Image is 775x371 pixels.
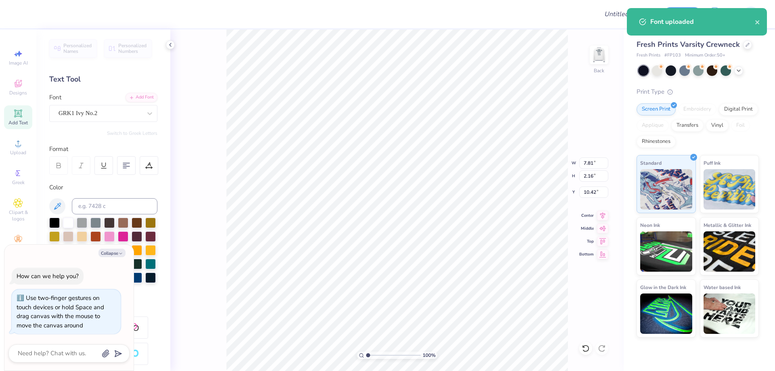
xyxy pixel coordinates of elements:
[755,17,760,27] button: close
[8,119,28,126] span: Add Text
[640,169,692,210] img: Standard
[579,239,594,244] span: Top
[704,283,741,291] span: Water based Ink
[731,119,750,132] div: Foil
[72,198,157,214] input: e.g. 7428 c
[579,252,594,257] span: Bottom
[637,87,759,96] div: Print Type
[637,103,676,115] div: Screen Print
[678,103,716,115] div: Embroidery
[637,52,660,59] span: Fresh Prints
[719,103,758,115] div: Digital Print
[9,60,28,66] span: Image AI
[640,221,660,229] span: Neon Ink
[594,67,604,74] div: Back
[107,130,157,136] button: Switch to Greek Letters
[704,221,751,229] span: Metallic & Glitter Ink
[598,6,657,22] input: Untitled Design
[640,293,692,334] img: Glow in the Dark Ink
[671,119,704,132] div: Transfers
[9,90,27,96] span: Designs
[685,52,725,59] span: Minimum Order: 50 +
[4,209,32,222] span: Clipart & logos
[12,179,25,186] span: Greek
[637,136,676,148] div: Rhinestones
[10,149,26,156] span: Upload
[17,294,104,329] div: Use two-finger gestures on touch devices or hold Space and drag canvas with the mouse to move the...
[637,119,669,132] div: Applique
[98,249,126,257] button: Collapse
[579,226,594,231] span: Middle
[423,352,436,359] span: 100 %
[591,47,607,63] img: Back
[118,43,147,54] span: Personalized Numbers
[63,43,92,54] span: Personalized Names
[706,119,729,132] div: Vinyl
[640,283,686,291] span: Glow in the Dark Ink
[579,213,594,218] span: Center
[704,159,721,167] span: Puff Ink
[49,183,157,192] div: Color
[49,74,157,85] div: Text Tool
[704,231,756,272] img: Metallic & Glitter Ink
[704,169,756,210] img: Puff Ink
[126,93,157,102] div: Add Font
[704,293,756,334] img: Water based Ink
[17,272,79,280] div: How can we help you?
[650,17,755,27] div: Font uploaded
[664,52,681,59] span: # FP103
[49,93,61,102] label: Font
[49,145,158,154] div: Format
[640,231,692,272] img: Neon Ink
[640,159,662,167] span: Standard
[637,40,740,49] span: Fresh Prints Varsity Crewneck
